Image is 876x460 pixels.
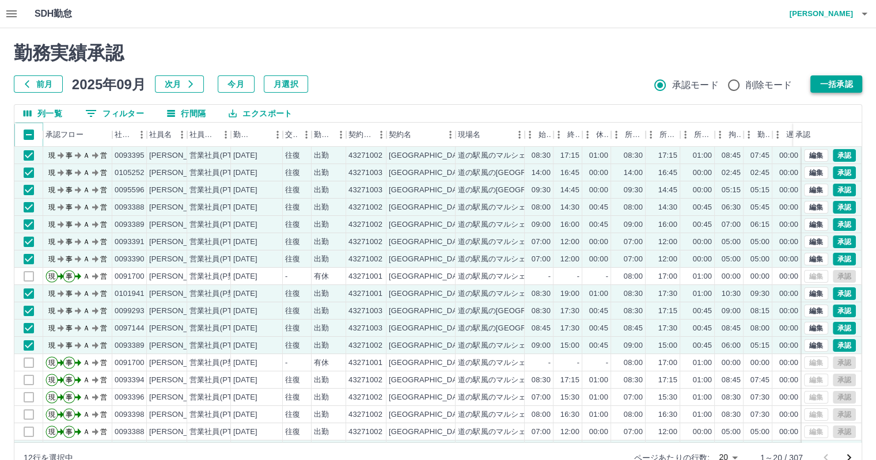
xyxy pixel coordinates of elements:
[66,169,73,177] text: 事
[115,123,133,147] div: 社員番号
[589,219,608,230] div: 00:45
[14,75,63,93] button: 前月
[693,237,712,248] div: 00:00
[624,168,643,178] div: 14:00
[793,123,853,147] div: 承認
[746,78,792,92] span: 削除モード
[285,271,287,282] div: -
[750,254,769,265] div: 05:00
[560,306,579,317] div: 17:30
[348,168,382,178] div: 43271003
[233,271,257,282] div: [DATE]
[283,123,312,147] div: 交通費
[779,185,798,196] div: 00:00
[624,288,643,299] div: 08:30
[189,185,250,196] div: 営業社員(PT契約)
[285,185,300,196] div: 往復
[779,202,798,213] div: 00:00
[389,306,468,317] div: [GEOGRAPHIC_DATA]
[722,202,741,213] div: 06:30
[269,126,286,143] button: メニュー
[458,254,579,265] div: 道の駅風のマルシェ御前崎 直売所
[285,237,300,248] div: 往復
[66,290,73,298] text: 事
[511,126,528,143] button: メニュー
[285,123,298,147] div: 交通費
[658,202,677,213] div: 14:30
[189,237,250,248] div: 営業社員(PT契約)
[779,237,798,248] div: 00:00
[149,254,212,265] div: [PERSON_NAME]
[348,271,382,282] div: 43271001
[672,78,719,92] span: 承認モード
[658,185,677,196] div: 14:45
[722,271,741,282] div: 00:00
[48,255,55,263] text: 現
[83,203,90,211] text: Ａ
[149,123,172,147] div: 社員名
[750,202,769,213] div: 05:45
[658,168,677,178] div: 16:45
[458,306,575,317] div: 道の駅風の[GEOGRAPHIC_DATA]
[346,123,386,147] div: 契約コード
[389,288,468,299] div: [GEOGRAPHIC_DATA]
[233,219,257,230] div: [DATE]
[833,235,856,248] button: 承認
[532,150,551,161] div: 08:30
[833,166,856,179] button: 承認
[189,123,217,147] div: 社員区分
[560,185,579,196] div: 14:45
[750,219,769,230] div: 06:15
[314,288,329,299] div: 出勤
[659,123,678,147] div: 所定終業
[389,254,468,265] div: [GEOGRAPHIC_DATA]
[389,271,468,282] div: [GEOGRAPHIC_DATA]
[389,219,468,230] div: [GEOGRAPHIC_DATA]
[83,221,90,229] text: Ａ
[389,123,411,147] div: 契約名
[66,151,73,159] text: 事
[83,290,90,298] text: Ａ
[804,287,828,300] button: 編集
[646,123,680,147] div: 所定終業
[804,201,828,214] button: 編集
[750,288,769,299] div: 09:30
[750,168,769,178] div: 02:45
[750,150,769,161] div: 07:45
[233,237,257,248] div: [DATE]
[348,254,382,265] div: 43271002
[115,288,145,299] div: 0101941
[624,254,643,265] div: 07:00
[100,203,107,211] text: 営
[314,219,329,230] div: 出勤
[693,254,712,265] div: 00:00
[458,202,579,213] div: 道の駅風のマルシェ御前崎 直売所
[722,288,741,299] div: 10:30
[795,123,810,147] div: 承認
[233,202,257,213] div: [DATE]
[606,271,608,282] div: -
[348,150,382,161] div: 43271002
[722,219,741,230] div: 07:00
[189,254,250,265] div: 営業社員(PT契約)
[285,306,300,317] div: 往復
[786,123,799,147] div: 遅刻等
[314,150,329,161] div: 出勤
[314,254,329,265] div: 出勤
[560,202,579,213] div: 14:30
[589,306,608,317] div: 00:45
[149,168,212,178] div: [PERSON_NAME]
[560,237,579,248] div: 12:00
[567,123,580,147] div: 終業
[804,184,828,196] button: 編集
[624,202,643,213] div: 08:00
[112,123,147,147] div: 社員番号
[458,288,549,299] div: 道の駅風のマルシェ御前崎
[658,150,677,161] div: 17:15
[693,185,712,196] div: 00:00
[14,105,71,122] button: 列選択
[48,221,55,229] text: 現
[66,186,73,194] text: 事
[750,185,769,196] div: 05:15
[100,272,107,280] text: 営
